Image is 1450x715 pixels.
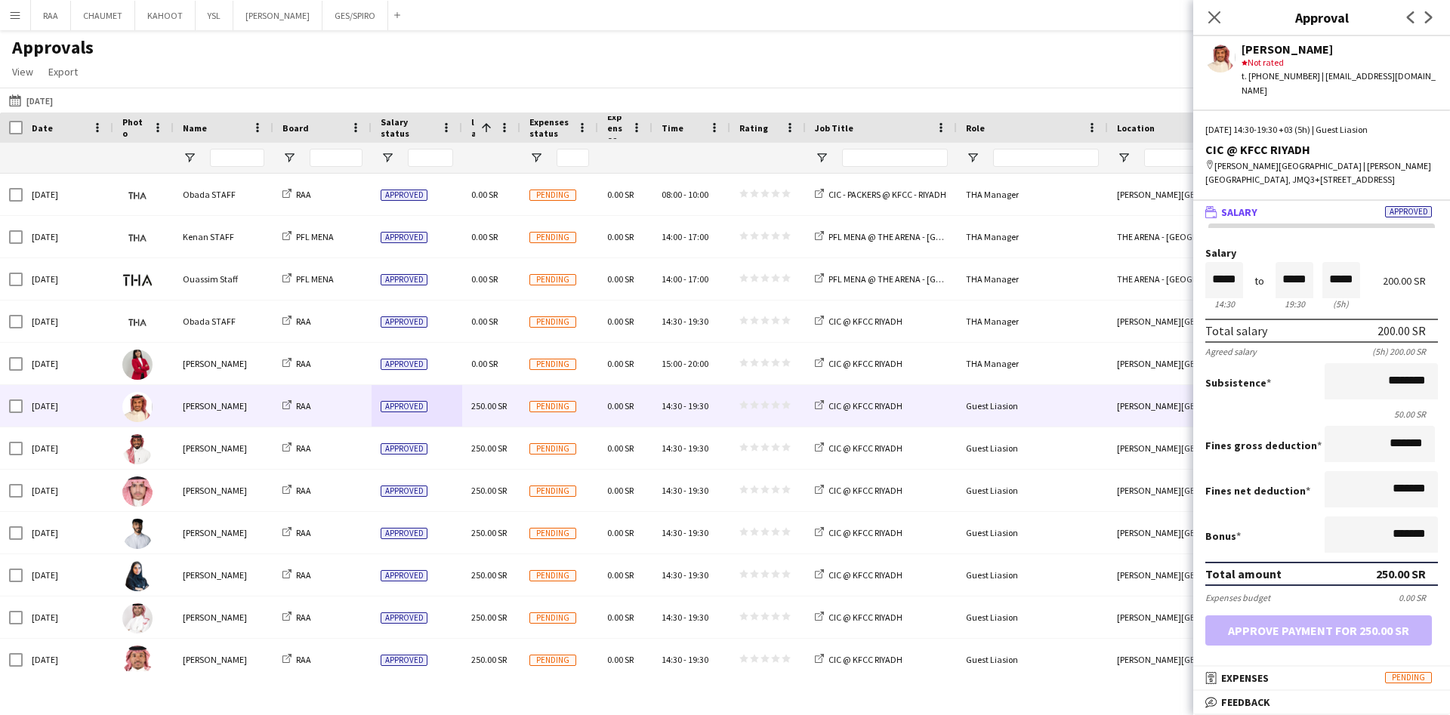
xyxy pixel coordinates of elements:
[1205,408,1438,420] div: 50.00 SR
[529,274,576,285] span: Pending
[1205,529,1241,543] label: Bonus
[529,655,576,666] span: Pending
[174,258,273,300] div: Ouassim Staff
[662,231,682,242] span: 14:00
[529,359,576,370] span: Pending
[1205,376,1271,390] label: Subsistence
[662,442,682,454] span: 14:30
[296,273,334,285] span: PFL MENA
[196,1,233,30] button: YSL
[23,554,113,596] div: [DATE]
[688,358,708,369] span: 20:00
[1205,123,1438,137] div: [DATE] 14:30-19:30 +03 (5h) | Guest Liasion
[557,149,589,167] input: Expenses status Filter Input
[1205,566,1282,581] div: Total amount
[662,122,683,134] span: Time
[688,612,708,623] span: 19:30
[381,612,427,624] span: Approved
[282,527,311,538] a: RAA
[1108,427,1259,469] div: [PERSON_NAME][GEOGRAPHIC_DATA]
[471,654,507,665] span: 250.00 SR
[174,385,273,427] div: [PERSON_NAME]
[282,231,334,242] a: PFL MENA
[1383,276,1438,287] div: 200.00 SR
[381,570,427,581] span: Approved
[828,527,902,538] span: CIC @ KFCC RIYADH
[310,149,362,167] input: Board Filter Input
[471,273,498,285] span: 0.00 SR
[815,316,902,327] a: CIC @ KFCC RIYADH
[1108,174,1259,215] div: [PERSON_NAME][GEOGRAPHIC_DATA] - [GEOGRAPHIC_DATA]
[683,189,686,200] span: -
[1108,300,1259,342] div: [PERSON_NAME][GEOGRAPHIC_DATA]
[529,528,576,539] span: Pending
[683,273,686,285] span: -
[683,569,686,581] span: -
[828,442,902,454] span: CIC @ KFCC RIYADH
[828,569,902,581] span: CIC @ KFCC RIYADH
[471,231,498,242] span: 0.00 SR
[282,122,309,134] span: Board
[23,596,113,638] div: [DATE]
[828,316,902,327] span: CIC @ KFCC RIYADH
[296,569,311,581] span: RAA
[174,512,273,553] div: [PERSON_NAME]
[688,442,708,454] span: 19:30
[1205,439,1322,452] label: Fines gross deduction
[529,116,571,139] span: Expenses status
[282,189,311,200] a: RAA
[174,300,273,342] div: Obada STAFF
[210,149,264,167] input: Name Filter Input
[1372,346,1438,357] div: (5h) 200.00 SR
[122,646,153,676] img: AHMED SHAYNAN
[683,400,686,411] span: -
[662,612,682,623] span: 14:30
[662,569,682,581] span: 14:30
[471,527,507,538] span: 250.00 SR
[662,189,682,200] span: 08:00
[12,65,33,79] span: View
[381,401,427,412] span: Approved
[683,527,686,538] span: -
[662,358,682,369] span: 15:00
[1108,343,1259,384] div: [PERSON_NAME][GEOGRAPHIC_DATA]
[174,596,273,638] div: [PERSON_NAME]
[688,316,708,327] span: 19:30
[1221,205,1257,219] span: Salary
[683,485,686,496] span: -
[408,149,453,167] input: Salary status Filter Input
[815,569,902,581] a: CIC @ KFCC RIYADH
[828,273,1010,285] span: PFL MENA @ THE ARENA - [GEOGRAPHIC_DATA]
[957,216,1108,257] div: THA Manager
[688,231,708,242] span: 17:00
[529,570,576,581] span: Pending
[471,485,507,496] span: 250.00 SR
[1193,201,1450,223] mat-expansion-panel-header: SalaryApproved
[174,216,273,257] div: Kenan STAFF
[1193,691,1450,713] mat-expansion-panel-header: Feedback
[688,527,708,538] span: 19:30
[282,442,311,454] a: RAA
[282,358,311,369] a: RAA
[815,273,1010,285] a: PFL MENA @ THE ARENA - [GEOGRAPHIC_DATA]
[296,485,311,496] span: RAA
[529,485,576,497] span: Pending
[296,316,311,327] span: RAA
[1205,298,1243,310] div: 14:30
[957,470,1108,511] div: Guest Liasion
[296,527,311,538] span: RAA
[683,654,686,665] span: -
[296,612,311,623] span: RAA
[122,476,153,507] img: Amer Alzahrani
[122,561,153,591] img: Rina Alamoudi
[23,427,113,469] div: [DATE]
[529,401,576,412] span: Pending
[828,654,902,665] span: CIC @ KFCC RIYADH
[815,231,1010,242] a: PFL MENA @ THE ARENA - [GEOGRAPHIC_DATA]
[174,174,273,215] div: Obada STAFF
[1322,298,1360,310] div: 5h
[662,527,682,538] span: 14:30
[471,569,507,581] span: 250.00 SR
[607,189,634,200] span: 0.00 SR
[122,116,147,139] span: Photo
